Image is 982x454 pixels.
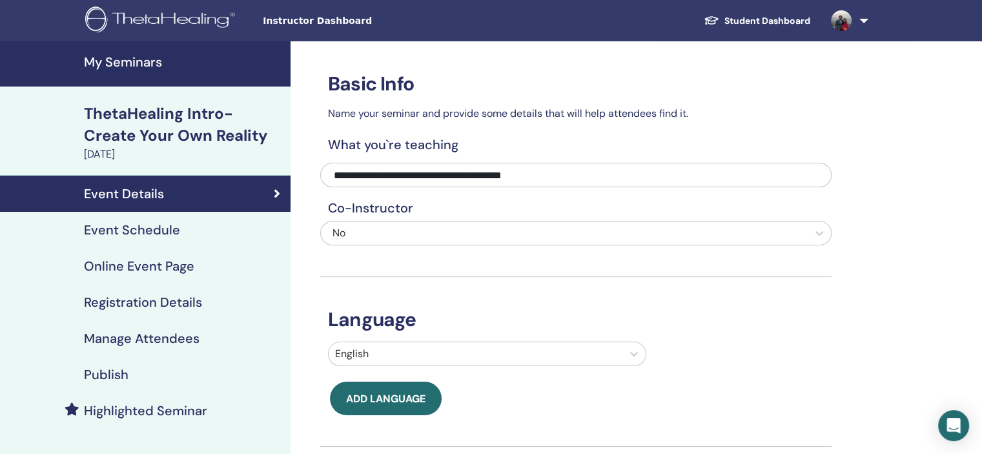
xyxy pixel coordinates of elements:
div: [DATE] [84,147,283,162]
h4: What you`re teaching [320,137,832,152]
img: logo.png [85,6,240,36]
p: Name your seminar and provide some details that will help attendees find it. [320,106,832,121]
h4: Co-Instructor [320,200,832,216]
h3: Language [320,308,832,331]
h4: Event Schedule [84,222,180,238]
h4: Registration Details [84,294,202,310]
img: default.jpg [831,10,852,31]
span: No [332,226,345,240]
h3: Basic Info [320,72,832,96]
a: Student Dashboard [693,9,821,33]
a: ThetaHealing Intro- Create Your Own Reality[DATE] [76,103,291,162]
h4: Manage Attendees [84,331,199,346]
button: Add language [330,382,442,415]
h4: Highlighted Seminar [84,403,207,418]
div: ThetaHealing Intro- Create Your Own Reality [84,103,283,147]
img: graduation-cap-white.svg [704,15,719,26]
h4: My Seminars [84,54,283,70]
span: Add language [346,392,425,406]
div: Open Intercom Messenger [938,410,969,441]
h4: Publish [84,367,128,382]
h4: Event Details [84,186,164,201]
span: Instructor Dashboard [263,14,456,28]
h4: Online Event Page [84,258,194,274]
